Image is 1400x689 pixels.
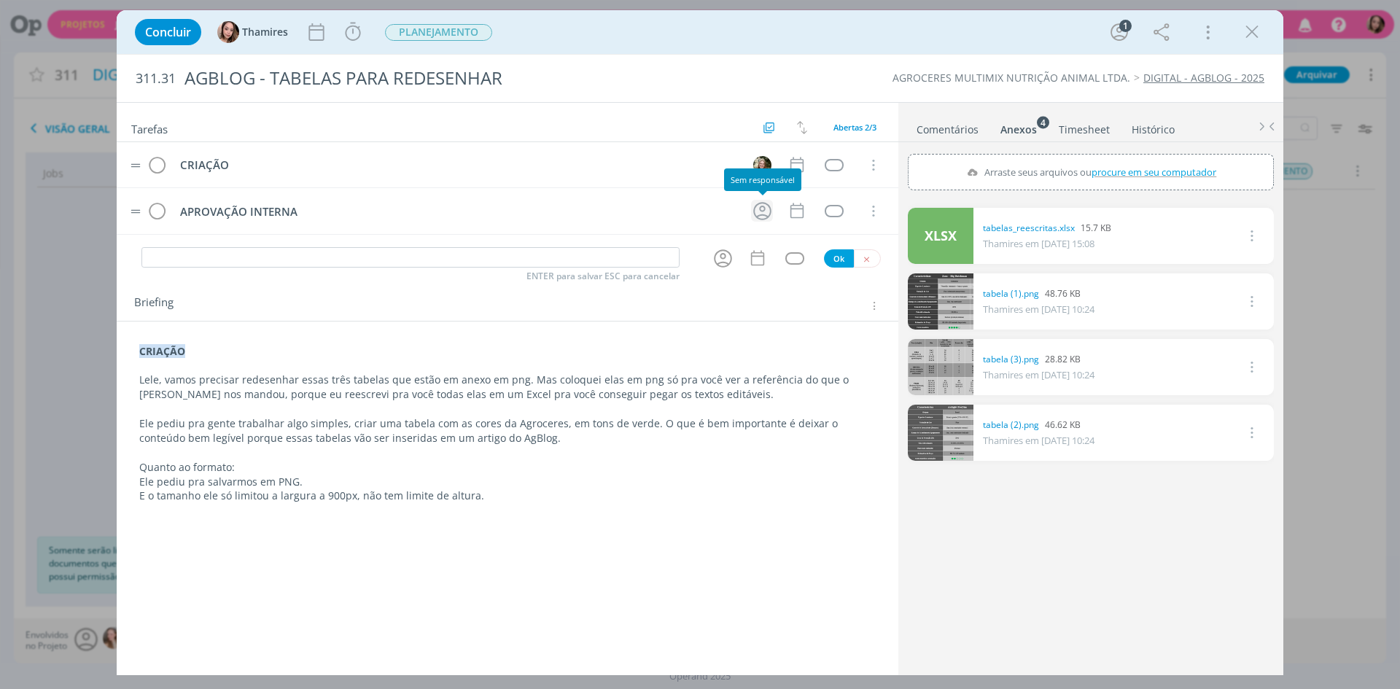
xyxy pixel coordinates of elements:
[1119,20,1132,32] div: 1
[983,237,1094,250] span: Thamires em [DATE] 15:08
[908,208,973,264] a: XLSX
[179,61,788,96] div: AGBLOG - TABELAS PARA REDESENHAR
[217,21,239,43] img: T
[833,122,876,133] span: Abertas 2/3
[217,21,288,43] button: TThamires
[983,287,1039,300] a: tabela (1).png
[983,434,1094,447] span: Thamires em [DATE] 10:24
[1058,116,1111,137] a: Timesheet
[983,353,1094,366] div: 28.82 KB
[1131,116,1175,137] a: Histórico
[1143,71,1264,85] a: DIGITAL - AGBLOG - 2025
[139,475,876,489] p: Ele pediu pra salvarmos em PNG.
[117,10,1283,675] div: dialog
[139,344,185,358] strong: CRIAÇÃO
[983,287,1094,300] div: 48.76 KB
[753,156,771,174] img: L
[136,71,176,87] span: 311.31
[139,460,876,475] p: Quanto ao formato:
[724,168,801,191] div: Sem responsável
[751,154,773,176] button: L
[983,353,1039,366] a: tabela (3).png
[131,163,141,168] img: drag-icon.svg
[983,419,1094,432] div: 46.62 KB
[824,249,854,268] button: Ok
[139,416,876,445] p: Ele pediu pra gente trabalhar algo simples, criar uma tabela com as cores da Agroceres, em tons d...
[131,119,168,136] span: Tarefas
[384,23,493,42] button: PLANEJAMENTO
[526,270,680,282] span: ENTER para salvar ESC para cancelar
[174,156,739,174] div: CRIAÇÃO
[174,203,739,221] div: APROVAÇÃO INTERNA
[983,222,1111,235] div: 15.7 KB
[797,121,807,134] img: arrow-down-up.svg
[139,488,876,503] p: E o tamanho ele só limitou a largura a 900px, não tem limite de altura.
[135,19,201,45] button: Concluir
[134,297,174,316] span: Briefing
[983,419,1039,432] a: tabela (2).png
[916,116,979,137] a: Comentários
[1000,122,1037,137] div: Anexos
[983,303,1094,316] span: Thamires em [DATE] 10:24
[1037,116,1049,128] sup: 4
[983,368,1094,381] span: Thamires em [DATE] 10:24
[139,373,876,402] p: Lele, vamos precisar redesenhar essas três tabelas que estão em anexo em png. Mas coloquei elas e...
[960,163,1221,182] label: Arraste seus arquivos ou
[385,24,492,41] span: PLANEJAMENTO
[1108,20,1131,44] button: 1
[1092,166,1216,179] span: procure em seu computador
[145,26,191,38] span: Concluir
[242,27,288,37] span: Thamires
[892,71,1130,85] a: AGROCERES MULTIMIX NUTRIÇÃO ANIMAL LTDA.
[131,209,141,214] img: drag-icon.svg
[983,222,1075,235] a: tabelas_reescritas.xlsx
